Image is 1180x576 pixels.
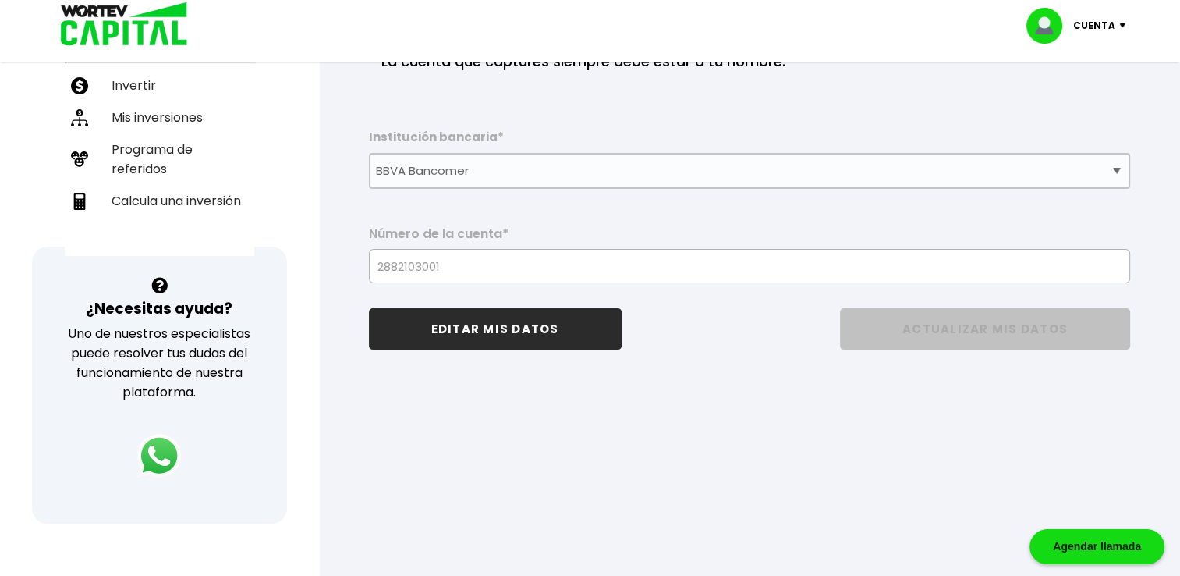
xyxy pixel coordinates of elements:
button: EDITAR MIS DATOS [369,308,622,350]
p: Uno de nuestros especialistas puede resolver tus dudas del funcionamiento de nuestra plataforma. [52,324,267,402]
ul: Capital [65,27,254,256]
label: Institución bancaria [369,130,1130,153]
img: profile-image [1026,8,1073,44]
a: Programa de referidos [65,133,254,185]
label: Número de la cuenta [369,226,1130,250]
a: Invertir [65,69,254,101]
div: Agendar llamada [1029,529,1164,564]
img: inversiones-icon.6695dc30.svg [71,109,88,126]
img: icon-down [1115,23,1136,28]
img: recomiendanos-icon.9b8e9327.svg [71,151,88,168]
p: Cuenta [1073,14,1115,37]
img: calculadora-icon.17d418c4.svg [71,193,88,210]
a: Calcula una inversión [65,185,254,217]
h3: ¿Necesitas ayuda? [86,297,232,320]
p: La cuenta que captures siempre debe estar a tu nombre. [369,47,785,73]
img: invertir-icon.b3b967d7.svg [71,77,88,94]
button: ACTUALIZAR MIS DATOS [840,308,1130,350]
span: · [369,47,374,70]
img: logos_whatsapp-icon.242b2217.svg [137,434,181,478]
a: Mis inversiones [65,101,254,133]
